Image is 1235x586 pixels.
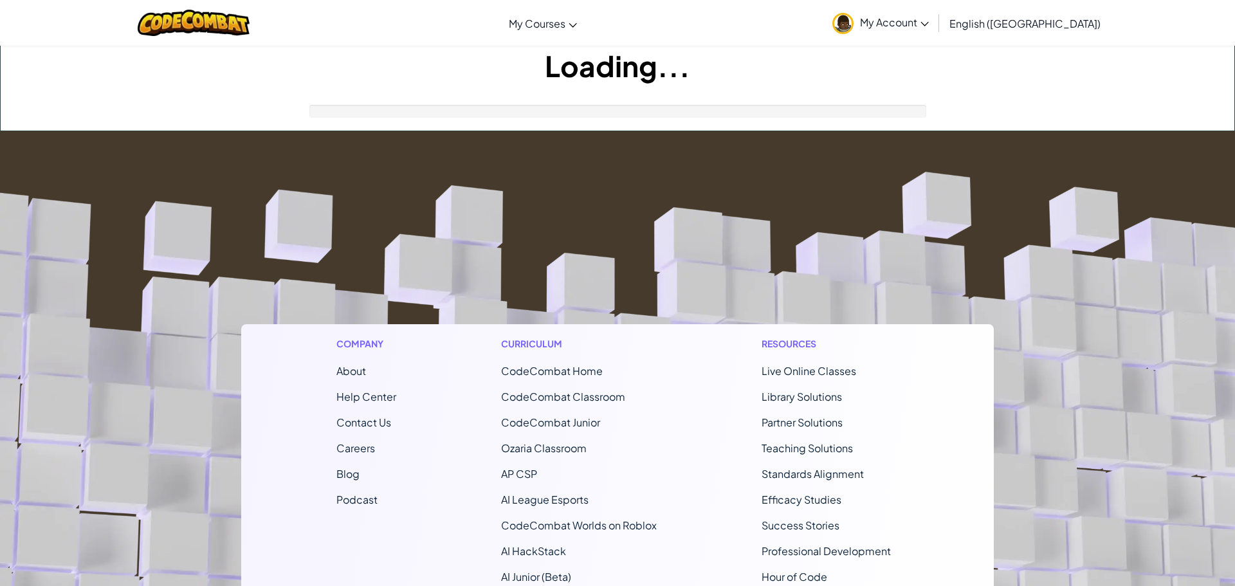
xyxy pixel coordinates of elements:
a: Teaching Solutions [762,441,853,455]
a: AI Junior (Beta) [501,570,571,583]
a: Standards Alignment [762,467,864,481]
img: CodeCombat logo [138,10,250,36]
a: Partner Solutions [762,416,843,429]
a: Help Center [336,390,396,403]
a: CodeCombat Worlds on Roblox [501,518,657,532]
a: CodeCombat Junior [501,416,600,429]
img: avatar [832,13,854,34]
span: Contact Us [336,416,391,429]
h1: Resources [762,337,899,351]
span: English ([GEOGRAPHIC_DATA]) [949,17,1101,30]
a: Live Online Classes [762,364,856,378]
a: AI League Esports [501,493,589,506]
a: Success Stories [762,518,839,532]
h1: Company [336,337,396,351]
a: Careers [336,441,375,455]
a: Library Solutions [762,390,842,403]
a: Podcast [336,493,378,506]
a: Blog [336,467,360,481]
span: My Courses [509,17,565,30]
a: English ([GEOGRAPHIC_DATA]) [943,6,1107,41]
a: My Courses [502,6,583,41]
a: My Account [826,3,935,43]
a: Professional Development [762,544,891,558]
a: Ozaria Classroom [501,441,587,455]
span: CodeCombat Home [501,364,603,378]
a: AP CSP [501,467,537,481]
h1: Curriculum [501,337,657,351]
a: CodeCombat Classroom [501,390,625,403]
a: Hour of Code [762,570,827,583]
h1: Loading... [1,46,1234,86]
a: AI HackStack [501,544,566,558]
a: Efficacy Studies [762,493,841,506]
a: About [336,364,366,378]
span: My Account [860,15,929,29]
